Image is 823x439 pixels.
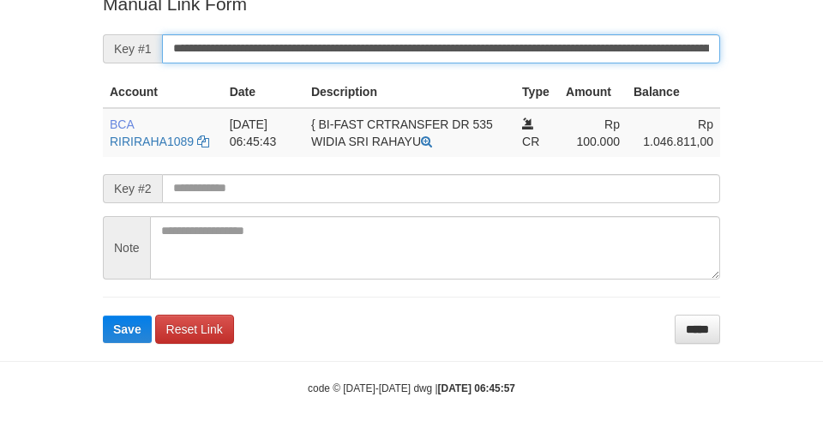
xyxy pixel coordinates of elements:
[103,174,162,203] span: Key #2
[559,76,627,108] th: Amount
[304,108,515,157] td: { BI-FAST CRTRANSFER DR 535 WIDIA SRI RAHAYU
[515,76,559,108] th: Type
[559,108,627,157] td: Rp 100.000
[110,135,194,148] a: RIRIRAHA1089
[627,76,720,108] th: Balance
[103,76,223,108] th: Account
[155,315,234,344] a: Reset Link
[304,76,515,108] th: Description
[113,322,141,336] span: Save
[166,322,223,336] span: Reset Link
[627,108,720,157] td: Rp 1.046.811,00
[522,135,539,148] span: CR
[103,316,152,343] button: Save
[223,76,304,108] th: Date
[438,382,515,394] strong: [DATE] 06:45:57
[103,34,162,63] span: Key #1
[110,117,134,131] span: BCA
[197,135,209,148] a: Copy RIRIRAHA1089 to clipboard
[103,216,150,280] span: Note
[223,108,304,157] td: [DATE] 06:45:43
[308,382,515,394] small: code © [DATE]-[DATE] dwg |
